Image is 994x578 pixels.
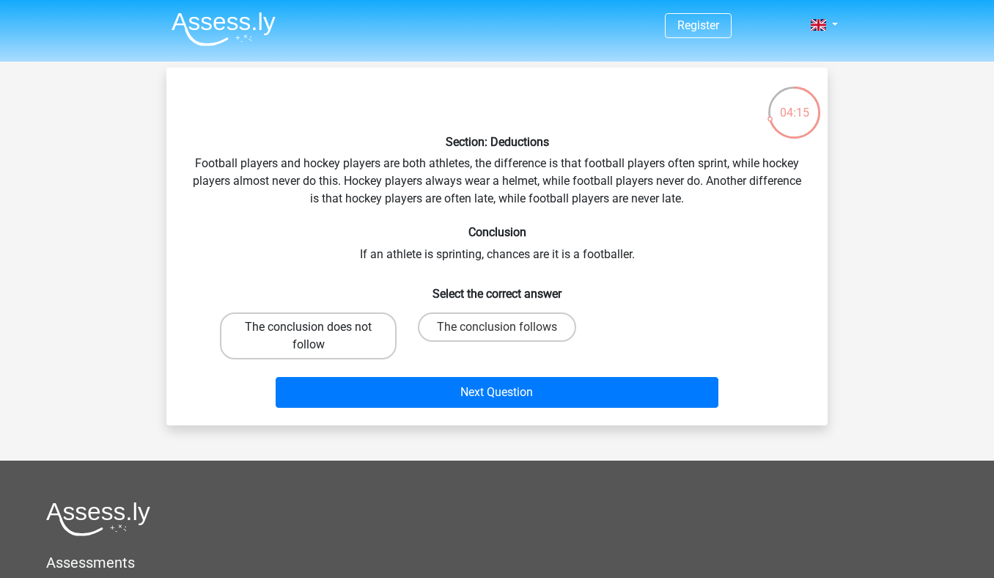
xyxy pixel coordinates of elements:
div: Football players and hockey players are both athletes, the difference is that football players of... [172,79,822,414]
h6: Section: Deductions [190,135,804,149]
img: Assessly [172,12,276,46]
div: 04:15 [767,85,822,122]
label: The conclusion does not follow [220,312,397,359]
h6: Select the correct answer [190,275,804,301]
button: Next Question [276,377,719,408]
h6: Conclusion [190,225,804,239]
h5: Assessments [46,554,948,571]
a: Register [677,18,719,32]
img: Assessly logo [46,502,150,536]
label: The conclusion follows [418,312,576,342]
